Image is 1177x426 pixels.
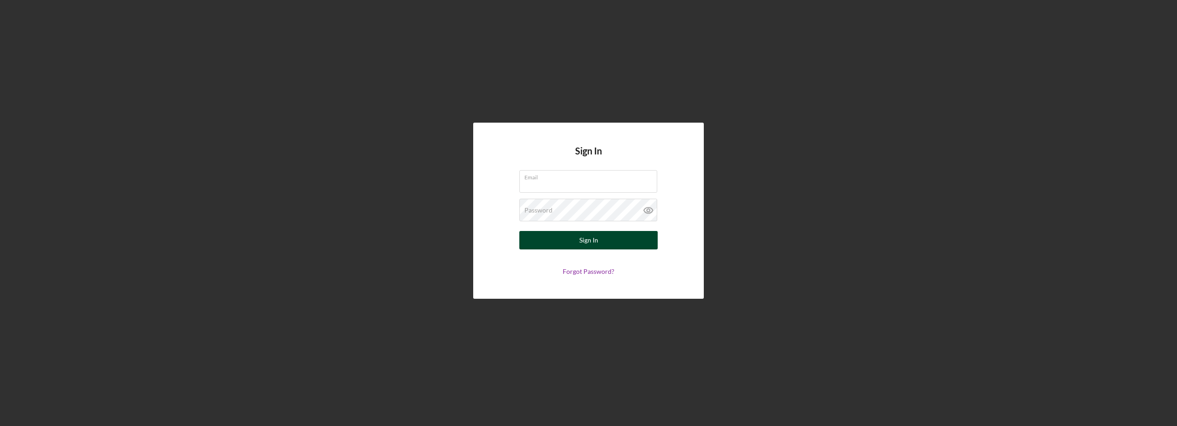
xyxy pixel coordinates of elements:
[519,231,658,249] button: Sign In
[579,231,598,249] div: Sign In
[524,207,553,214] label: Password
[563,267,614,275] a: Forgot Password?
[524,171,657,181] label: Email
[575,146,602,170] h4: Sign In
